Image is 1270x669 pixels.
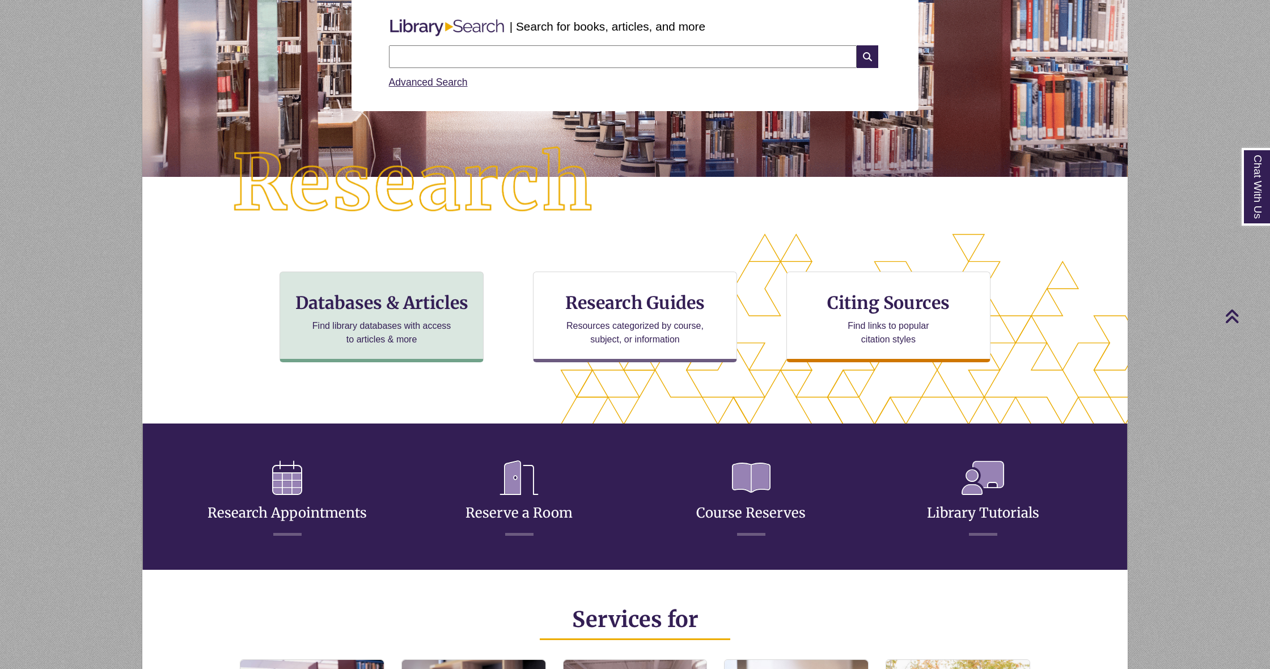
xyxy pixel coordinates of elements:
[389,77,468,88] a: Advanced Search
[465,477,573,522] a: Reserve a Room
[1225,308,1267,324] a: Back to Top
[192,107,635,261] img: Research
[289,292,474,314] h3: Databases & Articles
[384,15,510,41] img: Libary Search
[833,319,943,346] p: Find links to popular citation styles
[857,45,878,68] i: Search
[696,477,806,522] a: Course Reserves
[510,18,705,35] p: | Search for books, articles, and more
[208,477,367,522] a: Research Appointments
[927,477,1039,522] a: Library Tutorials
[786,272,990,362] a: Citing Sources Find links to popular citation styles
[308,319,456,346] p: Find library databases with access to articles & more
[561,319,709,346] p: Resources categorized by course, subject, or information
[533,272,737,362] a: Research Guides Resources categorized by course, subject, or information
[819,292,958,314] h3: Citing Sources
[543,292,727,314] h3: Research Guides
[572,606,698,633] span: Services for
[280,272,484,362] a: Databases & Articles Find library databases with access to articles & more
